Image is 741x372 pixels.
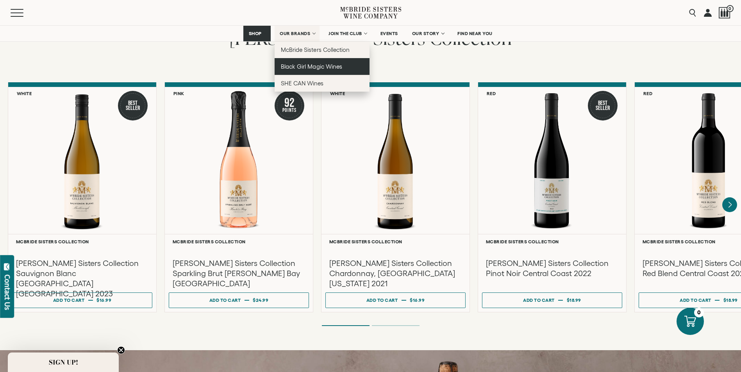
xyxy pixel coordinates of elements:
span: Black Girl Magic Wines [281,63,342,70]
a: EVENTS [375,26,403,41]
span: FIND NEAR YOU [457,31,493,36]
a: Black Girl Magic Wines [275,58,370,75]
a: Red Best Seller McBride Sisters Collection Central Coast Pinot Noir McBride Sisters Collection [P... [478,82,627,312]
span: $18.99 [567,298,581,303]
span: McBride Sisters Collection [281,46,350,53]
button: Mobile Menu Trigger [11,9,39,17]
a: White McBride Sisters Collection Chardonnay, Central Coast California McBride Sisters Collection ... [321,82,470,312]
h3: [PERSON_NAME] Sisters Collection Sauvignon Blanc [GEOGRAPHIC_DATA] [GEOGRAPHIC_DATA] 2023 [16,258,148,299]
span: SHOP [248,31,262,36]
a: OUR BRANDS [275,26,320,41]
a: JOIN THE CLUB [323,26,371,41]
h3: [PERSON_NAME] Sisters Collection Chardonnay, [GEOGRAPHIC_DATA][US_STATE] 2021 [329,258,462,289]
h6: McBride Sisters Collection [329,239,462,244]
span: OUR STORY [412,31,439,36]
h3: [PERSON_NAME] Sisters Collection Sparkling Brut [PERSON_NAME] Bay [GEOGRAPHIC_DATA] [173,258,305,289]
span: SIGN UP! [49,358,78,367]
div: Contact Us [4,275,11,310]
h6: McBride Sisters Collection [486,239,618,244]
h6: Red [487,91,496,96]
div: Add to cart [680,294,711,306]
h6: Red [643,91,653,96]
h6: Pink [173,91,184,96]
a: FIND NEAR YOU [452,26,498,41]
span: SHE CAN Wines [281,80,323,87]
button: Close teaser [117,346,125,354]
span: OUR BRANDS [280,31,310,36]
h3: [PERSON_NAME] Sisters Collection Pinot Noir Central Coast 2022 [486,258,618,278]
a: SHOP [243,26,271,41]
span: $16.99 [96,298,111,303]
div: Add to cart [53,294,85,306]
div: Add to cart [209,294,241,306]
button: Add to cart $16.99 [12,292,152,308]
button: Add to cart $18.99 [482,292,622,308]
h6: McBride Sisters Collection [16,239,148,244]
h6: McBride Sisters Collection [173,239,305,244]
h6: White [330,91,345,96]
a: McBride Sisters Collection [275,41,370,58]
span: EVENTS [380,31,398,36]
span: JOIN THE CLUB [329,31,362,36]
span: $18.99 [723,298,738,303]
div: 0 [694,308,704,317]
a: OUR STORY [407,26,449,41]
a: SHE CAN Wines [275,75,370,92]
a: Pink 92 Points McBride Sisters Collection Sparkling Brut Rose Hawke's Bay NV McBride Sisters Coll... [164,82,313,312]
div: Add to cart [366,294,398,306]
span: $16.99 [410,298,425,303]
span: $24.99 [253,298,268,303]
div: Add to cart [523,294,555,306]
span: 0 [727,5,734,12]
button: Add to cart $24.99 [169,292,309,308]
h6: White [17,91,32,96]
button: Next [722,197,737,212]
div: SIGN UP!Close teaser [8,353,119,372]
button: Add to cart $16.99 [325,292,466,308]
a: White Best Seller McBride Sisters Collection SauvignonBlanc McBride Sisters Collection [PERSON_NA... [8,82,157,312]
